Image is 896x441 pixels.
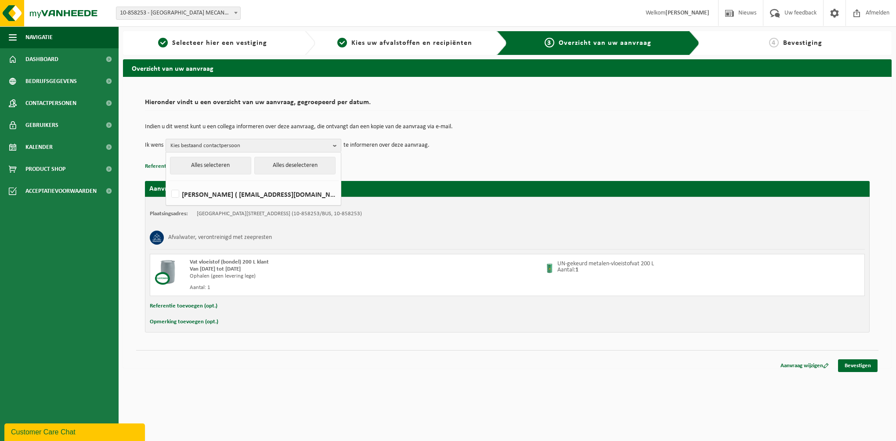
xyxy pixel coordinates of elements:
span: Bedrijfsgegevens [25,70,77,92]
button: Referentie toevoegen (opt.) [145,161,213,172]
p: Aantal: [557,267,654,273]
span: Bevestiging [783,40,822,47]
button: Referentie toevoegen (opt.) [150,300,217,312]
iframe: chat widget [4,422,147,441]
label: [PERSON_NAME] ( [EMAIL_ADDRESS][DOMAIN_NAME] ) [170,188,336,201]
p: Ik wens [145,139,163,152]
button: Alles selecteren [170,157,251,174]
span: Kalender [25,136,53,158]
span: Selecteer hier een vestiging [172,40,267,47]
span: Navigatie [25,26,53,48]
span: 4 [769,38,779,47]
span: 10-858253 - PHOENIX MECANO NV - DEINZE [116,7,240,19]
a: Aanvraag wijzigen [774,359,835,372]
img: 01-000240 [545,263,555,274]
h2: Hieronder vindt u een overzicht van uw aanvraag, gegroepeerd per datum. [145,99,870,111]
p: UN-gekeurd metalen-vloeistofvat 200 L [557,261,654,267]
a: 1Selecteer hier een vestiging [127,38,298,48]
span: Vat vloeistof (bondel) 200 L klant [190,259,269,265]
div: Ophalen (geen levering lege) [190,273,542,280]
span: 10-858253 - PHOENIX MECANO NV - DEINZE [116,7,241,20]
strong: 1 [575,267,578,273]
a: 2Kies uw afvalstoffen en recipiënten [320,38,490,48]
span: Dashboard [25,48,58,70]
a: Bevestigen [838,359,878,372]
button: Opmerking toevoegen (opt.) [150,316,218,328]
span: 1 [158,38,168,47]
img: LP-LD-00200-CU.png [155,259,181,285]
td: [GEOGRAPHIC_DATA][STREET_ADDRESS] (10-858253/BUS, 10-858253) [197,210,362,217]
div: Aantal: 1 [190,284,542,291]
h3: Afvalwater, verontreinigd met zeepresten [168,231,272,245]
span: Contactpersonen [25,92,76,114]
span: 3 [545,38,554,47]
span: Product Shop [25,158,65,180]
span: Overzicht van uw aanvraag [559,40,651,47]
span: Kies bestaand contactpersoon [170,139,329,152]
strong: Plaatsingsadres: [150,211,188,217]
button: Alles deselecteren [254,157,336,174]
button: Kies bestaand contactpersoon [166,139,341,152]
strong: [PERSON_NAME] [665,10,709,16]
strong: Aanvraag voor [DATE] [149,185,215,192]
h2: Overzicht van uw aanvraag [123,59,892,76]
strong: Van [DATE] tot [DATE] [190,266,241,272]
span: 2 [337,38,347,47]
span: Kies uw afvalstoffen en recipiënten [351,40,472,47]
p: te informeren over deze aanvraag. [343,139,430,152]
span: Acceptatievoorwaarden [25,180,97,202]
span: Gebruikers [25,114,58,136]
p: Indien u dit wenst kunt u een collega informeren over deze aanvraag, die ontvangt dan een kopie v... [145,124,870,130]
